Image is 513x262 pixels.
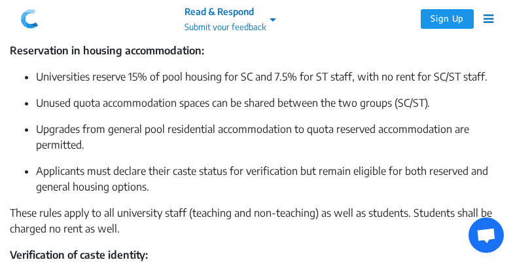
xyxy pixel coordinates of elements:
[10,248,148,261] b: Verification of caste identity:
[36,95,503,111] p: Unused quota accommodation spaces can be shared between the two groups (SC/ST).
[421,9,474,29] button: Sign Up
[10,44,204,57] b: Reservation in housing accommodation:
[36,121,503,153] p: Upgrades from general pool residential accommodation to quota reserved accommodation are permitted.
[36,163,503,195] p: Applicants must declare their caste status for verification but remain eligible for both reserved...
[185,21,266,34] p: Submit your feedback
[36,69,503,84] p: Universities reserve 15% of pool housing for SC and 7.5% for ST staff, with no rent for SC/ST staff.
[469,217,504,253] a: Open chat
[10,205,503,236] p: These rules apply to all university staff (teaching and non-teaching) as well as students. Studen...
[20,9,39,29] img: mobile-logo.svg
